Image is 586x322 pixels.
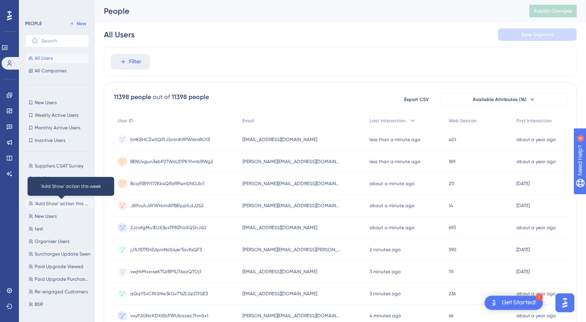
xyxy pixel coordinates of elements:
span: Monthly Active Users [35,125,80,131]
time: about a year ago [516,159,556,164]
div: 11398 people [114,92,151,102]
span: [PERSON_NAME][EMAIL_ADDRESS][DOMAIN_NAME] [242,202,341,209]
span: [PERSON_NAME][EMAIL_ADDRESS][DOMAIN_NAME] [242,313,341,319]
time: [DATE] [516,269,530,274]
span: BSR [35,301,43,307]
span: 111 [449,269,453,275]
div: out of [153,92,170,102]
div: PEOPLE [25,20,42,27]
time: about a year ago [516,137,556,142]
button: All Companies [25,66,89,75]
span: Bcq93E9YI7ZKk4QRoRP4m0NOJki1 [130,180,204,187]
span: Last Interaction [370,118,405,124]
span: Surcharges Update Seen [35,251,91,257]
iframe: UserGuiding AI Assistant Launcher [553,291,577,315]
button: test [25,224,94,234]
span: bHK8HCZwSQPlJSmmKIfPWl6mRO13 [130,136,210,143]
time: [DATE] [516,203,530,208]
span: vxyP2GNcKDXiEbPWUbazec7hmSx1 [130,313,208,319]
span: CSAT Survey [35,175,62,182]
span: [EMAIL_ADDRESS][DOMAIN_NAME] [242,269,317,275]
span: Filter [129,57,141,66]
span: xwjHrMxxrxeKTGrRP1U76azQTOj1 [130,269,201,275]
button: 'Add Show' action this week [25,199,94,208]
button: Paid Upgrade Purchased [25,274,94,284]
span: 14 [449,202,453,209]
span: [EMAIL_ADDRESS][DOMAIN_NAME] [242,136,317,143]
time: about a year ago [516,225,556,230]
button: Available Attributes (16) [441,93,567,106]
span: Re-engaged Customers [35,289,88,295]
span: Available Attributes (16) [473,96,527,103]
button: Save Segment [498,28,577,41]
span: 401 [449,136,456,143]
div: All Users [104,29,135,40]
span: 236 [449,291,456,297]
span: Email [242,118,254,124]
button: Publish Changes [529,5,577,17]
span: All Companies [35,68,67,74]
time: about a minute ago [370,181,414,186]
input: Search [41,38,82,44]
time: about a year ago [516,313,556,318]
button: BSR [25,300,94,309]
span: Export CSV [404,96,429,103]
span: [PERSON_NAME][EMAIL_ADDRESS][DOMAIN_NAME] [242,158,341,165]
button: Monthly Active Users [25,123,89,132]
span: Publish Changes [534,8,572,14]
time: less than a minute ago [370,159,420,164]
button: New Users [25,98,89,107]
span: 390 [449,247,457,253]
time: 4 minutes ago [370,313,401,318]
button: Filter [111,54,150,70]
span: Web Session [449,118,477,124]
time: 3 minutes ago [370,269,401,274]
span: Paid Upgrade Purchased [35,276,91,282]
div: 4 [55,4,57,10]
button: Export CSV [397,93,436,106]
img: launcher-image-alternative-text [489,298,499,307]
span: 189 [449,158,455,165]
span: 2JcofgMu1EUX3psTPRZhaXQ5hJd2 [130,224,206,231]
span: jJ1U1D7EHZdpmNoS4jerTavXsQF3 [130,247,202,253]
time: about a year ago [516,291,556,296]
span: test [35,226,43,232]
span: Inactive Users [35,137,65,144]
span: [PERSON_NAME][EMAIL_ADDRESS][DOMAIN_NAME] [242,180,341,187]
span: Save Segment [521,31,553,38]
span: 693 [449,224,456,231]
span: New Users [35,99,57,106]
button: Organiser Users [25,237,94,246]
span: New Users [35,213,57,219]
time: less than a minute ago [370,137,420,142]
span: Suppliers CSAT Survey [35,163,83,169]
button: 'Supplier Invited' action this week [25,186,94,196]
time: about a minute ago [370,203,414,208]
span: Need Help? [18,2,49,11]
span: 66 [449,313,453,319]
span: All Users [35,55,53,61]
time: 2 minutes ago [370,247,401,252]
button: Paid Upgrade Viewed [25,262,94,271]
div: 1 [536,294,543,301]
button: New [67,19,89,28]
span: New [77,20,86,27]
button: CSAT Survey [25,174,94,183]
div: People [104,6,510,17]
span: [EMAIL_ADDRESS][DOMAIN_NAME] [242,224,317,231]
span: Weekly Active Users [35,112,78,118]
div: 11398 people [172,92,209,102]
time: [DATE] [516,181,530,186]
button: Surcharges Update Seen [25,249,94,259]
span: Paid Upgrade Viewed [35,263,83,270]
button: Suppliers CSAT Survey [25,161,94,171]
span: User ID [118,118,133,124]
span: J8lfvuhJ6YWHvmAPBElppILdJ2S2 [130,202,203,209]
time: 3 minutes ago [370,291,401,296]
span: [EMAIL_ADDRESS][DOMAIN_NAME] [242,291,317,297]
button: Inactive Users [25,136,89,145]
div: Get Started! [502,298,536,307]
span: qQqY5xCRtSNw3kGv7TsZL0pD7GE3 [130,291,208,297]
